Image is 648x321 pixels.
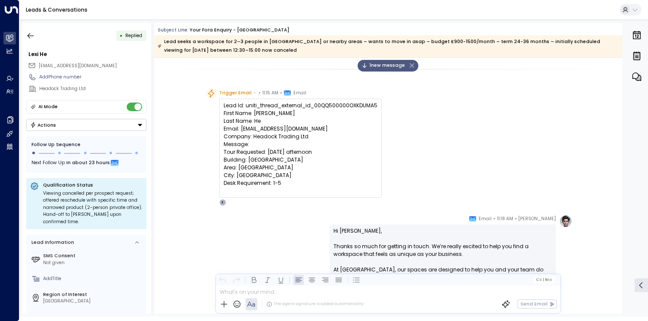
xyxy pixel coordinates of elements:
span: 11:18 AM [497,215,513,223]
span: Replied [125,32,142,39]
a: Leads & Conversations [26,6,87,13]
div: AddPhone number [39,74,146,81]
span: • [280,89,282,97]
label: Product of Interest [43,313,144,320]
div: Next Follow Up: [31,158,141,168]
div: AddTitle [43,275,144,282]
label: SMS Consent [43,252,144,259]
div: Your Fora Enquiry - [GEOGRAPHIC_DATA] [190,27,290,34]
span: | [542,277,544,282]
div: Follow Up Sequence [31,141,141,148]
button: Redo [231,274,241,285]
span: [PERSON_NAME] [518,215,556,223]
div: E [219,199,226,206]
span: In about 23 hours [66,158,110,168]
button: Actions [26,119,146,131]
span: • [515,215,517,223]
span: Email [479,215,492,223]
div: The agent signature is added automatically [266,301,364,307]
p: Qualification Status [43,182,143,188]
span: • [253,89,255,97]
div: Lead seeks a workspace for 2–3 people in [GEOGRAPHIC_DATA] or nearby areas – wants to move in asa... [158,37,618,55]
div: Button group with a nested menu [26,119,146,131]
span: 11:15 AM [262,89,278,97]
div: AI Mode [38,103,58,111]
span: Email [293,89,306,97]
img: profile-logo.png [559,215,572,228]
div: Actions [30,122,56,128]
div: Lead Information [29,239,74,246]
div: Headock Trading Ltd [39,85,146,92]
button: Undo [218,274,228,285]
span: Subject Line: [158,27,189,33]
div: • [120,30,123,41]
div: [GEOGRAPHIC_DATA] [43,298,144,305]
span: • [259,89,261,97]
span: [EMAIL_ADDRESS][DOMAIN_NAME] [39,62,117,69]
div: Viewing cancelled per prospect request; offered reschedule with specific time and narrowed produc... [43,190,143,226]
span: Trigger Email [219,89,252,97]
span: • [493,215,495,223]
span: xxhelexi@gmail.com [39,62,117,69]
div: 1new message [358,60,418,72]
button: Cc|Bcc [533,277,555,283]
span: Cc Bcc [536,277,552,282]
div: Lead Id: uniti_thread_external_id_00QQ500000OXKDUMA5 First Name: [PERSON_NAME] Last Name: He Emai... [224,102,377,195]
label: Region of Interest [43,291,144,298]
div: Lexi He [28,50,146,58]
div: Not given [43,259,144,266]
span: 1 new message [361,62,405,69]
